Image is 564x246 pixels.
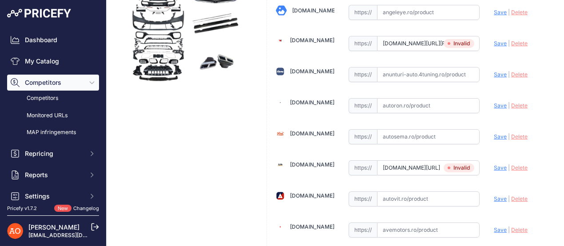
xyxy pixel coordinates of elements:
a: Monitored URLs [7,108,99,123]
a: [DOMAIN_NAME] [290,130,334,137]
span: https:// [349,222,377,238]
span: Save [494,195,507,202]
span: | [508,40,510,47]
span: | [508,226,510,233]
span: https:// [349,98,377,113]
span: Delete [511,40,528,47]
span: Save [494,9,507,16]
a: My Catalog [7,53,99,69]
span: | [508,102,510,109]
img: Pricefy Logo [7,9,71,18]
span: https:// [349,67,377,82]
a: MAP infringements [7,125,99,140]
span: Delete [511,226,528,233]
button: Settings [7,188,99,204]
span: | [508,71,510,78]
span: Delete [511,9,528,16]
span: Delete [511,164,528,171]
span: Save [494,102,507,109]
span: New [54,205,71,212]
a: [DOMAIN_NAME] [290,223,334,230]
input: autotuningeurope.com/product [377,160,480,175]
span: Repricing [25,149,83,158]
a: [PERSON_NAME] [28,223,79,231]
span: https:// [349,191,377,206]
span: https:// [349,36,377,51]
a: [DOMAIN_NAME] [290,161,334,168]
span: Delete [511,102,528,109]
span: https:// [349,160,377,175]
a: [DOMAIN_NAME] [290,68,334,75]
input: angelsauto.ro/product [377,36,480,51]
span: | [508,164,510,171]
span: Delete [511,195,528,202]
input: autoron.ro/product [377,98,480,113]
span: Delete [511,71,528,78]
span: | [508,195,510,202]
span: https:// [349,129,377,144]
span: Save [494,164,507,171]
span: | [508,9,510,16]
a: Dashboard [7,32,99,48]
button: Reports [7,167,99,183]
input: autosema.ro/product [377,129,480,144]
a: [DOMAIN_NAME] [290,37,334,44]
input: anunturi-auto.4tuning.ro/product [377,67,480,82]
button: Repricing [7,146,99,162]
span: https:// [349,5,377,20]
a: Changelog [73,205,99,211]
input: autovit.ro/product [377,191,480,206]
span: Save [494,40,507,47]
input: angeleye.ro/product [377,5,480,20]
a: [DOMAIN_NAME] [290,192,334,199]
span: Settings [25,192,83,201]
a: [EMAIL_ADDRESS][DOMAIN_NAME] [28,232,121,238]
span: | [508,133,510,140]
a: [DOMAIN_NAME] [292,7,337,14]
span: Reports [25,171,83,179]
div: Pricefy v1.7.2 [7,205,37,212]
span: Save [494,133,507,140]
a: [DOMAIN_NAME] [290,99,334,106]
span: Competitors [25,78,83,87]
a: Competitors [7,91,99,106]
input: avemotors.ro/product [377,222,480,238]
button: Competitors [7,75,99,91]
span: Delete [511,133,528,140]
span: Save [494,71,507,78]
span: Save [494,226,507,233]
